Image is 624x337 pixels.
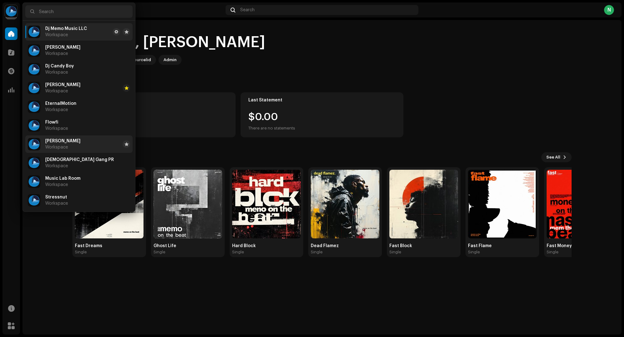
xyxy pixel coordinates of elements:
div: Fast Block [389,243,458,248]
span: Workspace [45,70,68,75]
div: Last update on [DATE] [80,125,228,132]
div: Single [75,250,87,255]
div: There are no statements [248,125,295,132]
span: Search [240,7,255,12]
span: Dj Candy Boy [45,64,74,69]
span: See All [546,151,560,164]
span: Dj Memo Music LLC [45,26,87,31]
img: 31a4402c-14a3-4296-bd18-489e15b936d7 [28,119,40,132]
img: 783902ff-beb4-4006-9037-0422471b50dc [389,170,458,238]
img: 0c70c424-71bf-41b1-bb23-eca5f513a0a9 [232,170,301,238]
span: Workspace [45,145,68,150]
img: 31a4402c-14a3-4296-bd18-489e15b936d7 [28,138,40,150]
div: Ghost Life [154,243,222,248]
span: Workspace [45,107,68,112]
span: EternalMotion [45,101,76,106]
span: Alberto Stylee [45,45,80,50]
img: 31a4402c-14a3-4296-bd18-489e15b936d7 [28,175,40,188]
div: Single [311,250,323,255]
img: 31a4402c-14a3-4296-bd18-489e15b936d7 [28,157,40,169]
div: Last Statement [248,98,396,103]
span: Workspace [45,89,68,94]
span: Workspace [45,182,68,187]
span: Workspace [45,51,68,56]
div: Fast Dreams [75,243,144,248]
span: DJ Nelson [45,82,80,87]
span: Workspace [45,201,68,206]
input: Search [25,5,133,18]
span: Jonedv [45,139,80,144]
div: Hi, [PERSON_NAME] [120,32,265,52]
div: Single [232,250,244,255]
img: 31a4402c-14a3-4296-bd18-489e15b936d7 [28,100,40,113]
img: a08d19c6-c634-4003-b739-21ad6000f25d [154,170,222,238]
button: See All [541,152,572,162]
img: f846312e-8c26-4910-835b-bda841103c6e [547,170,615,238]
img: 31a4402c-14a3-4296-bd18-489e15b936d7 [28,63,40,76]
div: Fast Money [547,243,615,248]
div: N [604,5,614,15]
div: Admin [163,56,177,64]
div: Single [389,250,401,255]
div: Fast Flame [468,243,537,248]
div: Hard Block [232,243,301,248]
img: 31a4402c-14a3-4296-bd18-489e15b936d7 [28,194,40,207]
re-o-card-value: Balance [72,92,236,137]
div: Single [468,250,480,255]
div: Dead Flamez [311,243,379,248]
img: 279443bb-0ab1-458d-abab-303b51f3077d [468,170,537,238]
img: 31a4402c-14a3-4296-bd18-489e15b936d7 [28,82,40,94]
span: Music Lab Room [45,176,80,181]
img: 31a4402c-14a3-4296-bd18-489e15b936d7 [5,5,17,17]
span: Flowfi [45,120,58,125]
span: Workspace [45,126,68,131]
span: Workspace [45,32,68,37]
span: Workspace [45,164,68,168]
div: Sourcelid [131,56,151,64]
re-o-card-value: Last Statement [241,92,404,137]
div: Single [154,250,165,255]
div: Balance [80,98,228,103]
span: Latinos Gang PR [45,157,114,162]
img: a54e2ceb-12a0-48d0-a5ac-a7e238ed74ce [311,170,379,238]
div: Single [547,250,558,255]
img: 31a4402c-14a3-4296-bd18-489e15b936d7 [28,26,40,38]
span: Stressnut [45,195,67,200]
img: 31a4402c-14a3-4296-bd18-489e15b936d7 [28,44,40,57]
